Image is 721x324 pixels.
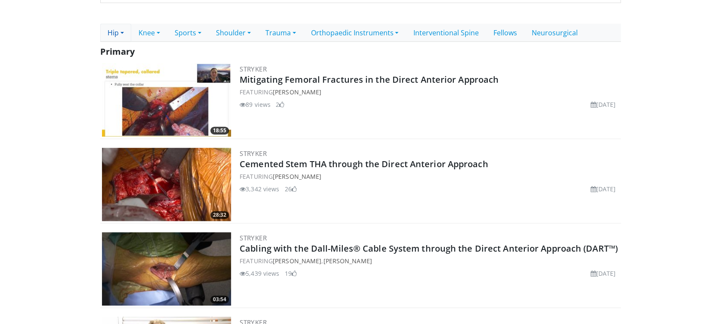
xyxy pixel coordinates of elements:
li: [DATE] [590,100,616,109]
a: Stryker [240,65,267,73]
a: Cemented Stem THA through the Direct Anterior Approach [240,158,488,170]
a: Orthopaedic Instruments [303,24,406,42]
a: [PERSON_NAME] [273,172,321,181]
a: Sports [167,24,209,42]
img: d14b109b-3563-4fea-92de-d2e7de6196f8.300x170_q85_crop-smart_upscale.jpg [102,232,231,305]
a: [PERSON_NAME] [273,257,321,265]
span: Primary [100,46,135,57]
img: 6b74bb2b-472e-4d3e-b866-15df13bf8239.300x170_q85_crop-smart_upscale.jpg [102,63,231,137]
a: Hip [100,24,131,42]
li: [DATE] [590,269,616,278]
span: 03:54 [210,296,229,303]
a: Stryker [240,149,267,158]
a: 28:32 [102,148,231,221]
a: Knee [131,24,167,42]
span: 18:55 [210,127,229,134]
div: FEATURING [240,87,619,97]
li: 3,342 views [240,184,279,193]
li: 26 [284,184,296,193]
a: Mitigating Femoral Fractures in the Direct Anterior Approach [240,74,499,85]
div: FEATURING [240,172,619,181]
li: [DATE] [590,184,616,193]
a: Trauma [258,24,303,42]
a: Fellows [486,24,524,42]
li: 2 [276,100,284,109]
div: FEATURING , [240,256,619,265]
a: Neurosurgical [524,24,585,42]
a: Interventional Spine [406,24,486,42]
a: Stryker [240,234,267,242]
li: 89 views [240,100,271,109]
span: 28:32 [210,211,229,219]
a: [PERSON_NAME] [273,88,321,96]
li: 19 [284,269,296,278]
a: Shoulder [209,24,258,42]
img: 4f02d6de-8da9-4374-a3c3-ef38668d42aa.300x170_q85_crop-smart_upscale.jpg [102,148,231,221]
a: 03:54 [102,232,231,305]
a: Cabling with the Dall-Miles® Cable System through the Direct Anterior Approach (DART™) [240,243,618,254]
a: 18:55 [102,63,231,137]
li: 5,439 views [240,269,279,278]
a: [PERSON_NAME] [323,257,372,265]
